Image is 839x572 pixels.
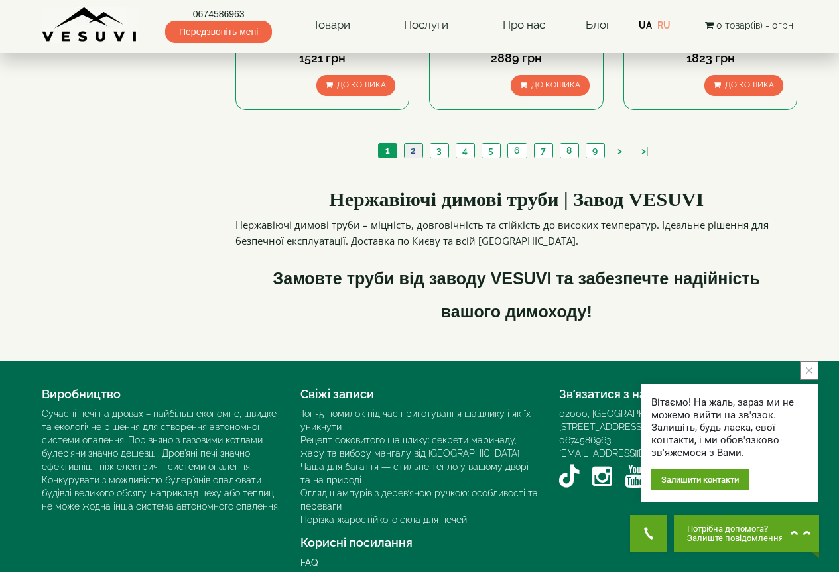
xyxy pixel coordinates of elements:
[625,460,645,493] a: YouTube VESUVI
[300,514,467,525] a: Порізка жаростійкого скла для печей
[300,10,363,40] a: Товари
[725,80,774,89] span: До кошика
[560,144,578,158] a: 8
[430,144,448,158] a: 3
[559,388,798,401] h4: Зв’язатися з нами
[651,396,807,459] div: Вітаємо! На жаль, зараз ми не можемо вийти на зв'язок. Залишіть, будь ласка, свої контакти, і ми ...
[165,21,272,43] span: Передзвоніть мені
[300,408,531,432] a: Топ-5 помилок під час приготування шашлику і як їх уникнути
[674,515,819,552] button: Chat button
[559,448,710,459] a: [EMAIL_ADDRESS][DOMAIN_NAME]
[385,145,390,156] span: 1
[611,144,629,158] a: >
[639,20,652,30] a: UA
[687,534,783,543] span: Залиште повідомлення
[559,460,580,493] a: TikTok VESUVI
[273,269,760,321] strong: Замовте труби від заводу VESUVI та забезпечте надійність вашого димоходу!
[687,524,783,534] span: Потрібна допомога?
[249,50,395,67] div: 1521 грн
[559,407,798,433] div: 02000, [GEOGRAPHIC_DATA], [GEOGRAPHIC_DATA]. [STREET_ADDRESS]
[586,144,604,158] a: 9
[704,75,783,95] button: До кошика
[42,7,138,43] img: Завод VESUVI
[456,144,474,158] a: 4
[235,217,798,249] p: Нержавіючі димові труби – міцність, довговічність та стійкість до високих температур. Ідеальне рі...
[531,80,580,89] span: До кошика
[507,144,527,158] a: 6
[489,10,558,40] a: Про нас
[404,144,422,158] a: 2
[391,10,462,40] a: Послуги
[657,20,671,30] a: RU
[511,75,590,95] button: До кошика
[42,407,281,513] div: Сучасні печі на дровах – найбільш економне, швидке та екологічне рішення для створення автономної...
[651,469,749,490] div: Залишити контакти
[800,361,818,380] button: close button
[300,461,529,485] a: Чаша для багаття — стильне тепло у вашому дворі та на природі
[701,18,797,32] button: 0 товар(ів) - 0грн
[235,188,798,210] h2: Нержавіючі димові труби | Завод VESUVI
[630,515,667,552] button: Get Call button
[559,435,611,445] a: 0674586963
[337,80,386,89] span: До кошика
[482,144,500,158] a: 5
[316,75,395,95] button: До кошика
[300,557,318,568] a: FAQ
[42,388,281,401] h4: Виробництво
[592,460,612,493] a: Instagram VESUVI
[443,50,589,67] div: 2889 грн
[586,18,611,31] a: Блог
[635,144,655,158] a: >|
[534,144,552,158] a: 7
[300,488,538,512] a: Огляд шампурів з дерев’яною ручкою: особливості та переваги
[235,341,798,355] p: loremips, dolors, ametcons adipis, elitse, doeius temporin, utl etd magn, aliqu en adminim, venia...
[300,388,539,401] h4: Свіжі записи
[300,435,519,459] a: Рецепт соковитого шашлику: секрети маринаду, жару та вибору мангалу від [GEOGRAPHIC_DATA]
[637,50,783,67] div: 1823 грн
[300,536,539,549] h4: Корисні посилання
[716,20,793,30] span: 0 товар(ів) - 0грн
[165,7,272,21] a: 0674586963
